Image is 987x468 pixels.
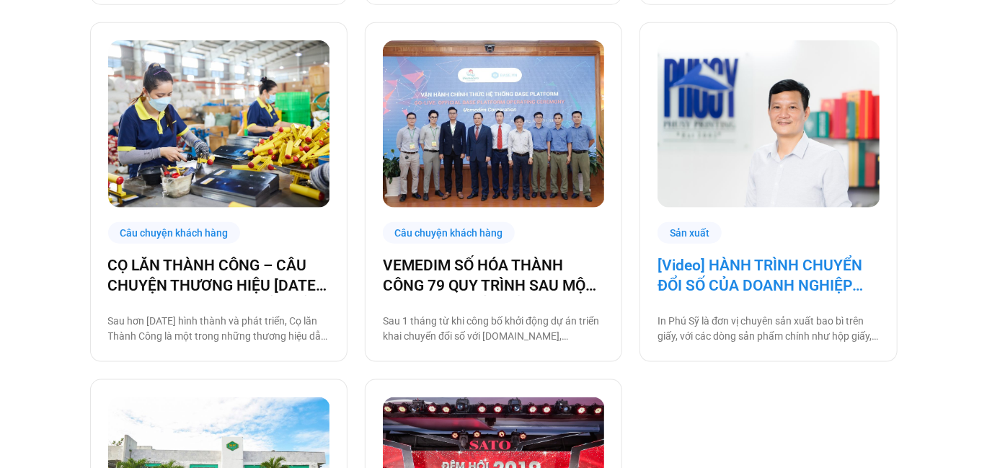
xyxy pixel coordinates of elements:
[383,314,604,344] p: Sau 1 tháng từ khi công bố khởi động dự án triển khai chuyển đổi số với [DOMAIN_NAME], Vemedim Co...
[658,222,722,244] div: Sản xuất
[383,255,604,296] a: VEMEDIM SỐ HÓA THÀNH CÔNG 79 QUY TRÌNH SAU MỘT THÁNG CHUYỂN ĐỔI SỐ CÙNG BASE
[108,255,329,296] a: CỌ LĂN THÀNH CÔNG – CÂU CHUYỆN THƯƠNG HIỆU [DATE] VÀ HÀNH TRÌNH CHUYỂN ĐỔI SỐ CÙNG [DOMAIN_NAME]
[108,222,241,244] div: Câu chuyện khách hàng
[658,255,879,296] a: [Video] HÀNH TRÌNH CHUYỂN ĐỔI SỐ CỦA DOANH NGHIỆP SẢN XUẤT IN [GEOGRAPHIC_DATA]
[658,314,879,344] p: In Phú Sỹ là đơn vị chuyên sản xuất bao bì trên giấy, với các dòng sản phẩm chính như hộp giấy, h...
[108,314,329,344] p: Sau hơn [DATE] hình thành và phát triển, Cọ lăn Thành Công là một trong những thương hiệu dẫn đầu...
[383,222,515,244] div: Câu chuyện khách hàng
